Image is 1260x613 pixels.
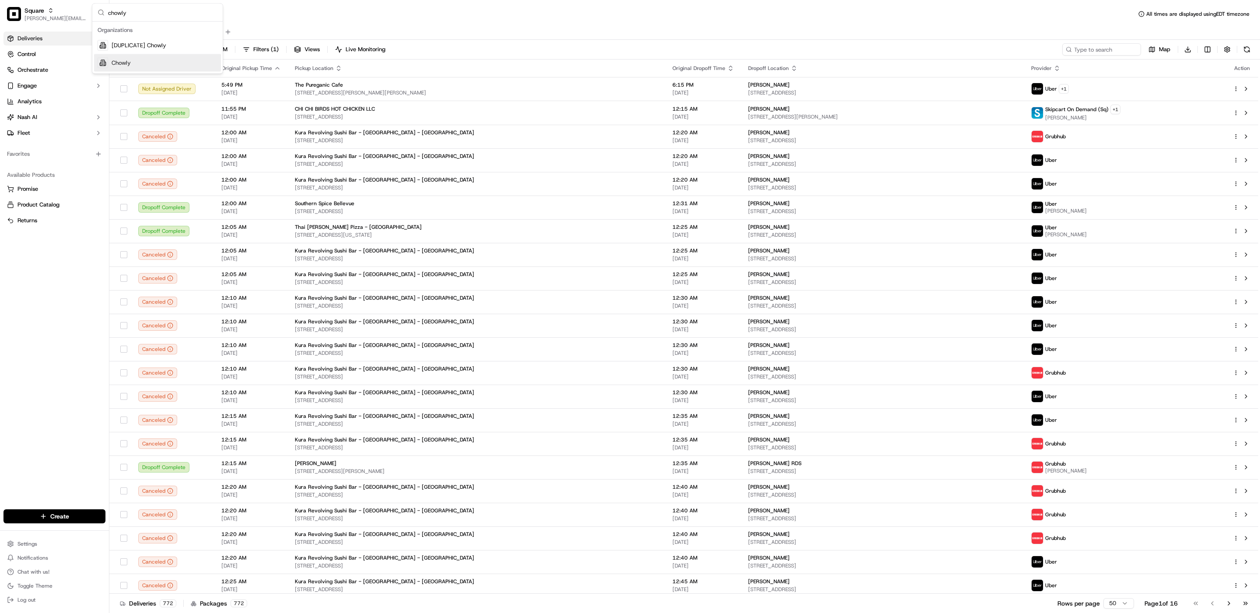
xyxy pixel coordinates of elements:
[138,179,177,189] button: Canceled
[1032,225,1043,237] img: uber-new-logo.jpeg
[672,350,734,357] span: [DATE]
[1110,105,1120,114] button: +1
[138,415,177,425] button: Canceled
[1045,200,1057,207] span: Uber
[748,176,790,183] span: [PERSON_NAME]
[748,389,790,396] span: [PERSON_NAME]
[24,15,87,22] button: [PERSON_NAME][EMAIL_ADDRESS][DOMAIN_NAME]
[221,176,281,183] span: 12:00 AM
[672,279,734,286] span: [DATE]
[295,444,658,451] span: [STREET_ADDRESS]
[221,413,281,420] span: 12:15 AM
[221,483,281,490] span: 12:20 AM
[295,373,658,380] span: [STREET_ADDRESS]
[295,200,354,207] span: Southern Spice Bellevue
[672,373,734,380] span: [DATE]
[17,217,37,224] span: Returns
[1032,296,1043,308] img: uber-new-logo.jpeg
[295,483,474,490] span: Kura Revolving Sushi Bar - [GEOGRAPHIC_DATA] - [GEOGRAPHIC_DATA]
[748,200,790,207] span: [PERSON_NAME]
[748,208,1018,215] span: [STREET_ADDRESS]
[672,65,725,72] span: Original Dropoff Time
[3,110,105,124] button: Nash AI
[17,66,48,74] span: Orchestrate
[748,153,790,160] span: [PERSON_NAME]
[748,89,1018,96] span: [STREET_ADDRESS]
[221,153,281,160] span: 12:00 AM
[9,35,159,49] p: Welcome 👋
[295,137,658,144] span: [STREET_ADDRESS]
[672,89,734,96] span: [DATE]
[295,271,474,278] span: Kura Revolving Sushi Bar - [GEOGRAPHIC_DATA] - [GEOGRAPHIC_DATA]
[295,81,343,88] span: The Pureganic Cafe
[62,148,106,155] a: Powered byPylon
[138,438,177,449] button: Canceled
[1045,440,1066,447] span: Grubhub
[1032,154,1043,166] img: uber-new-logo.jpeg
[295,436,474,443] span: Kura Revolving Sushi Bar - [GEOGRAPHIC_DATA] - [GEOGRAPHIC_DATA]
[672,161,734,168] span: [DATE]
[221,161,281,168] span: [DATE]
[138,391,177,402] div: Canceled
[295,153,474,160] span: Kura Revolving Sushi Bar - [GEOGRAPHIC_DATA] - [GEOGRAPHIC_DATA]
[672,208,734,215] span: [DATE]
[672,444,734,451] span: [DATE]
[17,568,49,575] span: Chat with us!
[295,279,658,286] span: [STREET_ADDRESS]
[17,185,38,193] span: Promise
[748,460,801,467] span: [PERSON_NAME] RDS
[1032,485,1043,497] img: 5e692f75ce7d37001a5d71f1
[672,389,734,396] span: 12:30 AM
[138,368,177,378] button: Canceled
[1045,207,1087,214] span: [PERSON_NAME]
[295,460,336,467] span: [PERSON_NAME]
[9,9,26,27] img: Nash
[295,389,474,396] span: Kura Revolving Sushi Bar - [GEOGRAPHIC_DATA] - [GEOGRAPHIC_DATA]
[672,81,734,88] span: 6:15 PM
[221,420,281,427] span: [DATE]
[3,95,105,109] a: Analytics
[1045,224,1057,231] span: Uber
[221,200,281,207] span: 12:00 AM
[221,208,281,215] span: [DATE]
[3,580,105,592] button: Toggle Theme
[748,224,790,231] span: [PERSON_NAME]
[672,483,734,490] span: 12:40 AM
[17,50,36,58] span: Control
[221,318,281,325] span: 12:10 AM
[295,65,333,72] span: Pickup Location
[672,129,734,136] span: 12:20 AM
[1045,114,1120,121] span: [PERSON_NAME]
[1032,107,1043,119] img: profile_skipcart_partner.png
[748,420,1018,427] span: [STREET_ADDRESS]
[1045,460,1066,467] span: Grubhub
[17,113,37,121] span: Nash AI
[672,231,734,238] span: [DATE]
[221,113,281,120] span: [DATE]
[138,486,177,496] button: Canceled
[138,249,177,260] button: Canceled
[138,344,177,354] button: Canceled
[1045,275,1057,282] span: Uber
[17,582,52,589] span: Toggle Theme
[748,413,790,420] span: [PERSON_NAME]
[295,231,658,238] span: [STREET_ADDRESS][US_STATE]
[1032,414,1043,426] img: uber-new-logo.jpeg
[3,168,105,182] div: Available Products
[112,59,131,67] span: Chowly
[748,326,1018,333] span: [STREET_ADDRESS]
[295,318,474,325] span: Kura Revolving Sushi Bar - [GEOGRAPHIC_DATA] - [GEOGRAPHIC_DATA]
[3,182,105,196] button: Promise
[3,198,105,212] button: Product Catalog
[24,6,44,15] button: Square
[295,113,658,120] span: [STREET_ADDRESS]
[748,81,790,88] span: [PERSON_NAME]
[138,131,177,142] button: Canceled
[672,302,734,309] span: [DATE]
[748,231,1018,238] span: [STREET_ADDRESS]
[1032,178,1043,189] img: uber-new-logo.jpeg
[346,46,385,53] span: Live Monitoring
